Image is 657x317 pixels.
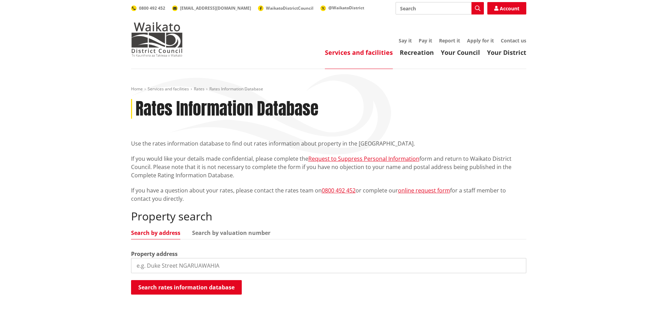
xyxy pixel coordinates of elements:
a: Recreation [400,48,434,57]
p: Use the rates information database to find out rates information about property in the [GEOGRAPHI... [131,139,526,148]
a: Contact us [501,37,526,44]
a: Request to Suppress Personal Information [308,155,419,162]
h2: Property search [131,210,526,223]
a: Account [487,2,526,14]
span: WaikatoDistrictCouncil [266,5,313,11]
a: Services and facilities [148,86,189,92]
nav: breadcrumb [131,86,526,92]
span: Rates Information Database [209,86,263,92]
a: WaikatoDistrictCouncil [258,5,313,11]
span: 0800 492 452 [139,5,165,11]
button: Search rates information database [131,280,242,295]
span: @WaikatoDistrict [328,5,364,11]
a: Report it [439,37,460,44]
a: Your Council [441,48,480,57]
p: If you would like your details made confidential, please complete the form and return to Waikato ... [131,155,526,179]
img: Waikato District Council - Te Kaunihera aa Takiwaa o Waikato [131,22,183,57]
span: [EMAIL_ADDRESS][DOMAIN_NAME] [180,5,251,11]
a: [EMAIL_ADDRESS][DOMAIN_NAME] [172,5,251,11]
h1: Rates Information Database [136,99,318,119]
a: 0800 492 452 [322,187,356,194]
a: online request form [398,187,450,194]
a: @WaikatoDistrict [320,5,364,11]
a: Apply for it [467,37,494,44]
a: Search by address [131,230,180,236]
p: If you have a question about your rates, please contact the rates team on or complete our for a s... [131,186,526,203]
a: Rates [194,86,205,92]
a: Search by valuation number [192,230,270,236]
a: Your District [487,48,526,57]
a: 0800 492 452 [131,5,165,11]
label: Property address [131,250,178,258]
a: Home [131,86,143,92]
a: Say it [399,37,412,44]
a: Pay it [419,37,432,44]
a: Services and facilities [325,48,393,57]
input: Search input [396,2,484,14]
input: e.g. Duke Street NGARUAWAHIA [131,258,526,273]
